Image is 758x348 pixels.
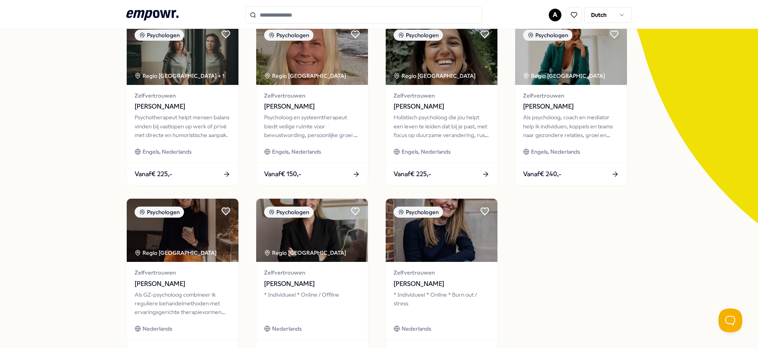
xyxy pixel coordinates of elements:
[127,199,238,262] img: package image
[402,147,450,156] span: Engels, Nederlands
[264,290,360,317] div: * Individueel * Online / Offline
[264,279,360,289] span: [PERSON_NAME]
[256,22,368,85] img: package image
[549,9,561,21] button: A
[264,169,301,179] span: Vanaf € 150,-
[135,91,231,100] span: Zelfvertrouwen
[135,290,231,317] div: Als GZ-psycholoog combineer ik reguliere behandelmethoden met ervaringsgerichte therapievormen (b...
[386,199,497,262] img: package image
[256,21,368,186] a: package imagePsychologenRegio [GEOGRAPHIC_DATA] Zelfvertrouwen[PERSON_NAME]Psycholoog en systeemt...
[523,169,561,179] span: Vanaf € 240,-
[394,30,443,41] div: Psychologen
[135,279,231,289] span: [PERSON_NAME]
[143,147,191,156] span: Engels, Nederlands
[135,71,225,80] div: Regio [GEOGRAPHIC_DATA] + 1
[264,113,360,139] div: Psycholoog en systeemtherapeut biedt veilige ruimte voor bewustwording, persoonlijke groei en men...
[264,102,360,112] span: [PERSON_NAME]
[256,199,368,262] img: package image
[523,71,606,80] div: Regio [GEOGRAPHIC_DATA]
[135,102,231,112] span: [PERSON_NAME]
[264,207,313,218] div: Psychologen
[245,6,482,24] input: Search for products, categories or subcategories
[135,113,231,139] div: Psychotherapeut helpt mensen balans vinden bij vastlopen op werk of privé met directe en humorist...
[386,22,497,85] img: package image
[394,113,490,139] div: Holistisch psycholoog die jou helpt een leven te leiden dat bij je past, met focus op duurzame ve...
[394,268,490,277] span: Zelfvertrouwen
[135,207,184,218] div: Psychologen
[264,30,313,41] div: Psychologen
[272,324,302,333] span: Nederlands
[264,91,360,100] span: Zelfvertrouwen
[402,324,431,333] span: Nederlands
[394,102,490,112] span: [PERSON_NAME]
[394,169,431,179] span: Vanaf € 225,-
[143,324,172,333] span: Nederlands
[264,71,347,80] div: Regio [GEOGRAPHIC_DATA]
[523,91,619,100] span: Zelfvertrouwen
[135,268,231,277] span: Zelfvertrouwen
[531,147,580,156] span: Engels, Nederlands
[394,71,477,80] div: Regio [GEOGRAPHIC_DATA]
[394,279,490,289] span: [PERSON_NAME]
[264,268,360,277] span: Zelfvertrouwen
[126,21,239,186] a: package imagePsychologenRegio [GEOGRAPHIC_DATA] + 1Zelfvertrouwen[PERSON_NAME]Psychotherapeut hel...
[394,290,490,317] div: * Individueel * Online * Burn out / stress
[719,308,742,332] iframe: Help Scout Beacon - Open
[523,30,572,41] div: Psychologen
[385,21,498,186] a: package imagePsychologenRegio [GEOGRAPHIC_DATA] Zelfvertrouwen[PERSON_NAME]Holistisch psycholoog ...
[523,102,619,112] span: [PERSON_NAME]
[272,147,321,156] span: Engels, Nederlands
[135,169,172,179] span: Vanaf € 225,-
[127,22,238,85] img: package image
[515,21,627,186] a: package imagePsychologenRegio [GEOGRAPHIC_DATA] Zelfvertrouwen[PERSON_NAME]Als psycholoog, coach ...
[523,113,619,139] div: Als psycholoog, coach en mediator help ik individuen, koppels en teams naar gezondere relaties, g...
[394,91,490,100] span: Zelfvertrouwen
[135,30,184,41] div: Psychologen
[135,248,218,257] div: Regio [GEOGRAPHIC_DATA]
[515,22,627,85] img: package image
[394,207,443,218] div: Psychologen
[264,248,347,257] div: Regio [GEOGRAPHIC_DATA]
